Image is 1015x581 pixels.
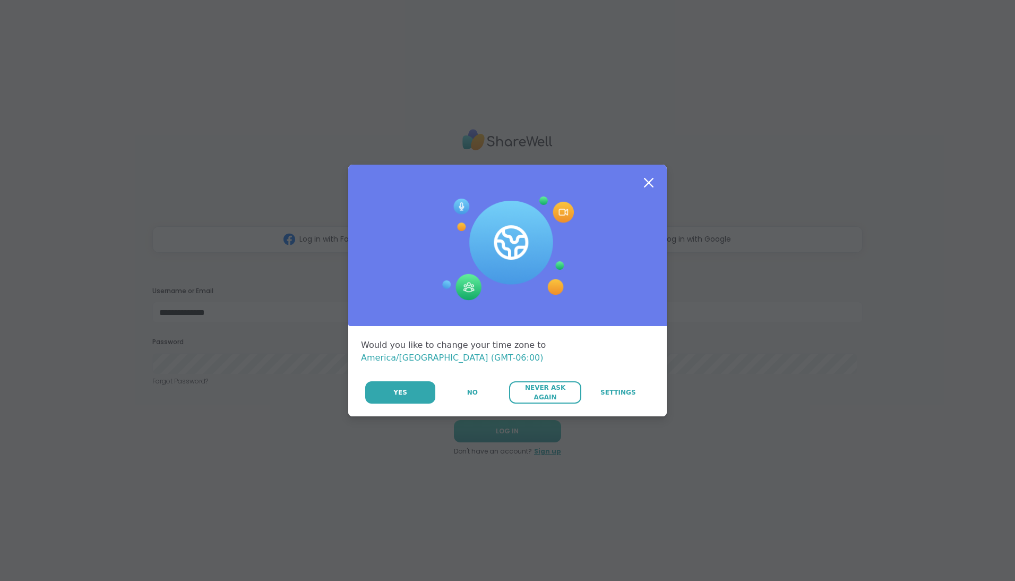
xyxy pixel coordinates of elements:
[441,196,574,301] img: Session Experience
[436,381,508,404] button: No
[361,353,544,363] span: America/[GEOGRAPHIC_DATA] (GMT-06:00)
[509,381,581,404] button: Never Ask Again
[582,381,654,404] a: Settings
[514,383,575,402] span: Never Ask Again
[393,388,407,397] span: Yes
[361,339,654,364] div: Would you like to change your time zone to
[365,381,435,404] button: Yes
[467,388,478,397] span: No
[600,388,636,397] span: Settings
